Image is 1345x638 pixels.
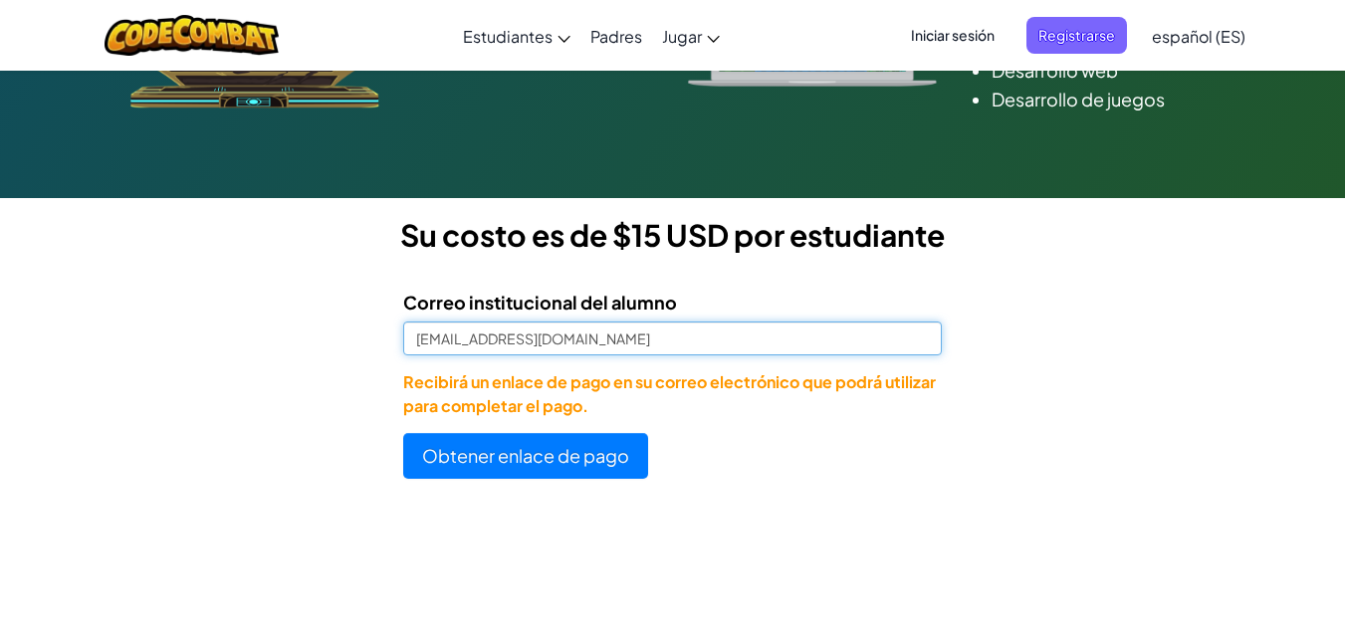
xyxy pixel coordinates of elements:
button: Registrarse [1026,17,1127,54]
label: Correo institucional del alumno [403,288,677,317]
a: español (ES) [1142,9,1255,63]
span: Jugar [662,26,702,47]
img: CodeCombat logo [105,15,279,56]
a: Jugar [652,9,730,63]
button: Iniciar sesión [899,17,1007,54]
span: español (ES) [1152,26,1245,47]
li: Desarrollo de juegos [992,85,1216,113]
a: Padres [580,9,652,63]
p: Recibirá un enlace de pago en su correo electrónico que podrá utilizar para completar el pago. [403,370,941,418]
a: Estudiantes [453,9,580,63]
span: Estudiantes [463,26,553,47]
button: Obtener enlace de pago [403,433,648,479]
